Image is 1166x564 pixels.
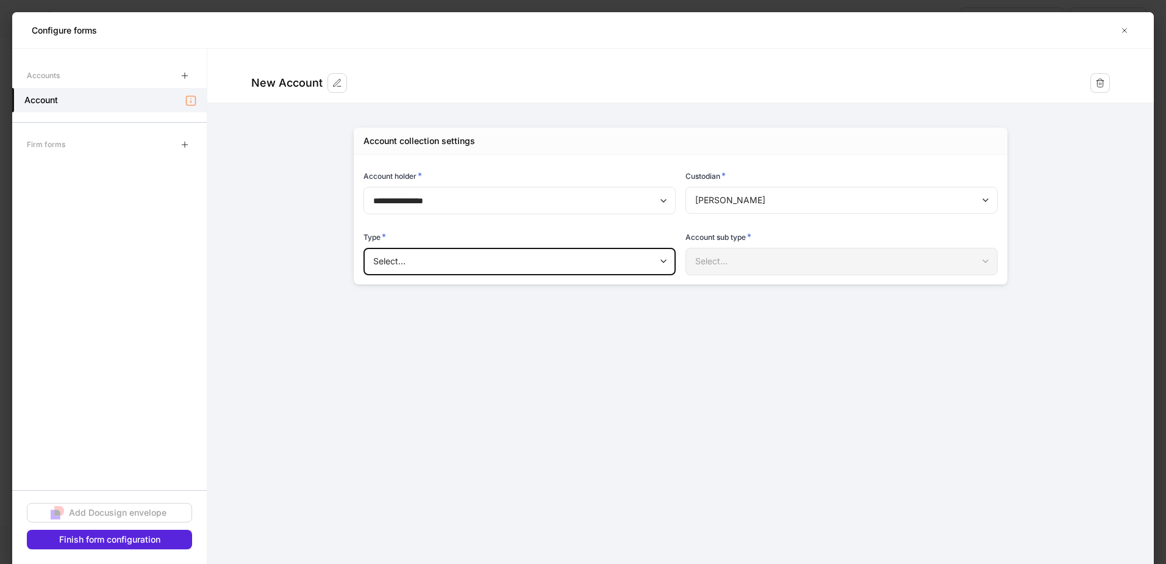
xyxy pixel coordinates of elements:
h6: Account holder [363,170,422,182]
h5: Account [24,94,58,106]
div: Firm forms [27,134,65,155]
div: New Account [251,76,323,90]
div: [PERSON_NAME] [685,187,997,214]
div: Finish form configuration [59,533,160,546]
h6: Custodian [685,170,726,182]
div: Add Docusign envelope [69,507,166,519]
div: Accounts [27,65,60,86]
button: Add Docusign envelope [27,503,192,522]
h5: Configure forms [32,24,97,37]
h6: Account sub type [685,231,751,243]
a: Account [12,88,207,112]
h6: Type [363,231,386,243]
button: Finish form configuration [27,530,192,549]
div: Account collection settings [363,135,475,147]
div: Select... [685,248,997,275]
div: Select... [363,248,675,275]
